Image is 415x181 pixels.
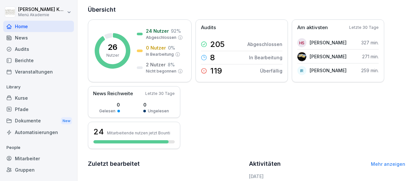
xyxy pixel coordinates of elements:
p: In Bearbeitung [249,54,282,61]
p: Gelesen [99,108,115,114]
p: In Bearbeitung [146,51,174,57]
p: 0 [143,101,169,108]
p: 271 min. [362,53,379,60]
h3: 24 [93,126,104,137]
a: Pfade [3,104,74,115]
h2: Zuletzt bearbeitet [88,159,244,168]
p: People [3,142,74,153]
p: [PERSON_NAME] [310,67,347,74]
div: HS [297,38,306,47]
h2: Aktivitäten [249,159,281,168]
a: Veranstaltungen [3,66,74,77]
p: Am aktivsten [297,24,328,31]
p: News Reichweite [93,90,133,97]
p: Audits [201,24,216,31]
p: Mitarbeitende nutzen jetzt Bounti [107,130,170,135]
a: Gruppen [3,164,74,175]
p: 259 min. [361,67,379,74]
p: 24 Nutzer [146,28,169,34]
p: 8 % [168,61,175,68]
p: 205 [210,40,225,48]
p: 8 [210,54,215,62]
p: Abgeschlossen [146,35,176,40]
p: 327 min. [361,39,379,46]
div: Dokumente [3,115,74,127]
h2: Übersicht [88,5,405,14]
p: 0 Nutzer [146,44,166,51]
div: New [61,117,72,125]
a: Mehr anzeigen [371,161,405,167]
p: Menü Akademie [18,13,65,17]
p: Nutzer [106,52,119,58]
p: Letzte 30 Tage [349,25,379,30]
a: News [3,32,74,43]
p: 26 [108,43,117,51]
p: Library [3,82,74,92]
p: [PERSON_NAME] [310,39,347,46]
p: 2 Nutzer [146,61,166,68]
p: 0 % [168,44,175,51]
p: [PERSON_NAME] Knopf [18,7,65,12]
a: Kurse [3,92,74,104]
div: IR [297,66,306,75]
h6: [DATE] [249,173,406,180]
p: Nicht begonnen [146,68,176,74]
p: 119 [210,67,222,75]
a: Automatisierungen [3,127,74,138]
p: [PERSON_NAME] [310,53,347,60]
p: Überfällig [260,67,282,74]
a: DokumenteNew [3,115,74,127]
p: 92 % [171,28,181,34]
a: Mitarbeiter [3,153,74,164]
p: 0 [99,101,120,108]
p: Abgeschlossen [247,41,282,48]
a: Home [3,21,74,32]
a: Audits [3,43,74,55]
p: Ungelesen [148,108,169,114]
p: Letzte 30 Tage [145,91,175,96]
a: Berichte [3,55,74,66]
img: wwvw6p51j0hspjxtk4xras49.png [297,52,306,61]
